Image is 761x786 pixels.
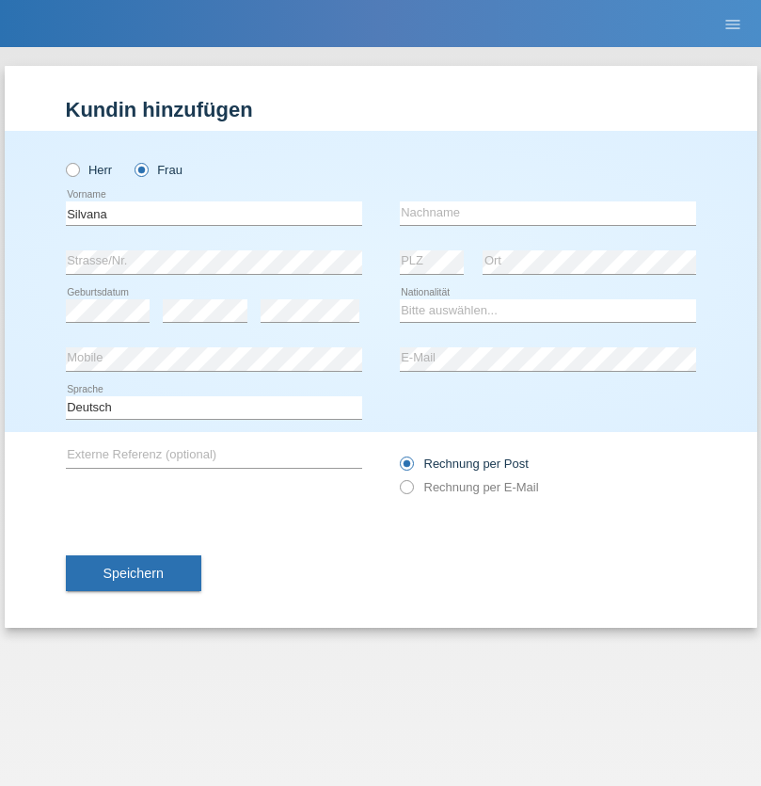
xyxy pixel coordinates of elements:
label: Frau [135,163,182,177]
input: Frau [135,163,147,175]
label: Rechnung per E-Mail [400,480,539,494]
input: Rechnung per E-Mail [400,480,412,504]
label: Herr [66,163,113,177]
input: Rechnung per Post [400,457,412,480]
label: Rechnung per Post [400,457,529,471]
span: Speichern [103,566,164,581]
a: menu [714,18,752,29]
i: menu [723,15,742,34]
input: Herr [66,163,78,175]
button: Speichern [66,555,201,591]
h1: Kundin hinzufügen [66,98,696,121]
